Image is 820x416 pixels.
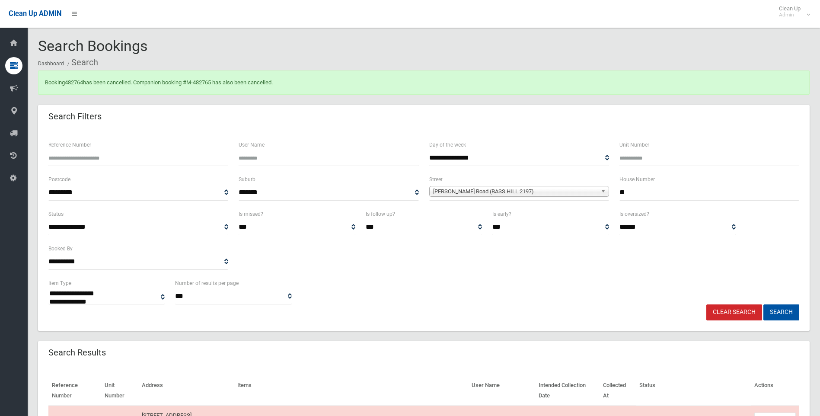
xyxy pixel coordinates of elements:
[138,376,234,406] th: Address
[492,209,511,219] label: Is early?
[751,376,799,406] th: Actions
[101,376,138,406] th: Unit Number
[48,244,73,253] label: Booked By
[239,175,255,184] label: Suburb
[433,186,597,197] span: [PERSON_NAME] Road (BASS HILL 2197)
[468,376,535,406] th: User Name
[9,10,61,18] span: Clean Up ADMIN
[706,304,762,320] a: Clear Search
[38,344,116,361] header: Search Results
[366,209,395,219] label: Is follow up?
[48,175,70,184] label: Postcode
[38,70,810,95] div: Booking has been cancelled. Companion booking #M-482765 has also been cancelled.
[38,61,64,67] a: Dashboard
[429,175,443,184] label: Street
[38,37,148,54] span: Search Bookings
[619,140,649,150] label: Unit Number
[175,278,239,288] label: Number of results per page
[65,54,98,70] li: Search
[239,209,263,219] label: Is missed?
[619,175,655,184] label: House Number
[775,5,809,18] span: Clean Up
[600,376,636,406] th: Collected At
[48,376,101,406] th: Reference Number
[763,304,799,320] button: Search
[429,140,466,150] label: Day of the week
[636,376,751,406] th: Status
[779,12,801,18] small: Admin
[65,79,83,86] a: 482764
[619,209,649,219] label: Is oversized?
[234,376,468,406] th: Items
[535,376,600,406] th: Intended Collection Date
[48,209,64,219] label: Status
[239,140,265,150] label: User Name
[48,140,91,150] label: Reference Number
[48,278,71,288] label: Item Type
[38,108,112,125] header: Search Filters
